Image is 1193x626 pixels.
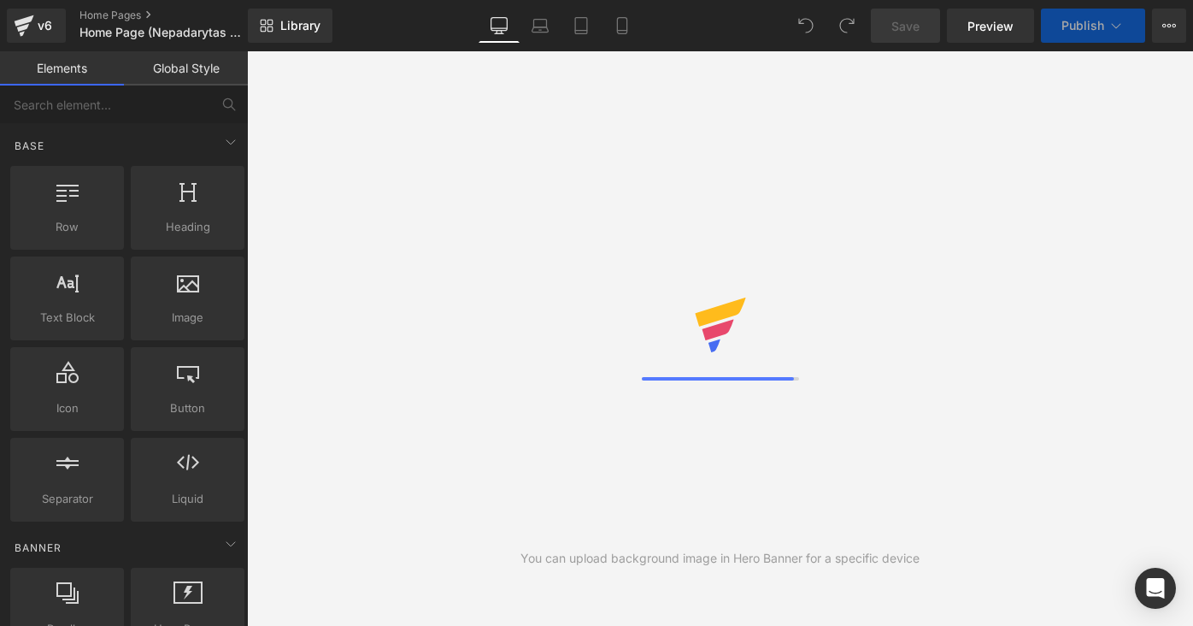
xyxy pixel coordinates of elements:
[136,218,239,236] span: Heading
[248,9,332,43] a: New Library
[136,490,239,508] span: Liquid
[34,15,56,37] div: v6
[280,18,320,33] span: Library
[479,9,520,43] a: Desktop
[520,9,561,43] a: Laptop
[136,399,239,417] span: Button
[947,9,1034,43] a: Preview
[79,9,276,22] a: Home Pages
[561,9,602,43] a: Tablet
[602,9,643,43] a: Mobile
[15,399,119,417] span: Icon
[15,218,119,236] span: Row
[15,490,119,508] span: Separator
[79,26,244,39] span: Home Page (Nepadarytas dar) - [DATE] 23:55:39
[7,9,66,43] a: v6
[1135,568,1176,609] div: Open Intercom Messenger
[124,51,248,86] a: Global Style
[830,9,864,43] button: Redo
[13,138,46,154] span: Base
[789,9,823,43] button: Undo
[15,309,119,327] span: Text Block
[13,540,63,556] span: Banner
[136,309,239,327] span: Image
[891,17,920,35] span: Save
[1152,9,1186,43] button: More
[520,549,920,568] div: You can upload background image in Hero Banner for a specific device
[967,17,1014,35] span: Preview
[1061,19,1104,32] span: Publish
[1041,9,1145,43] button: Publish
